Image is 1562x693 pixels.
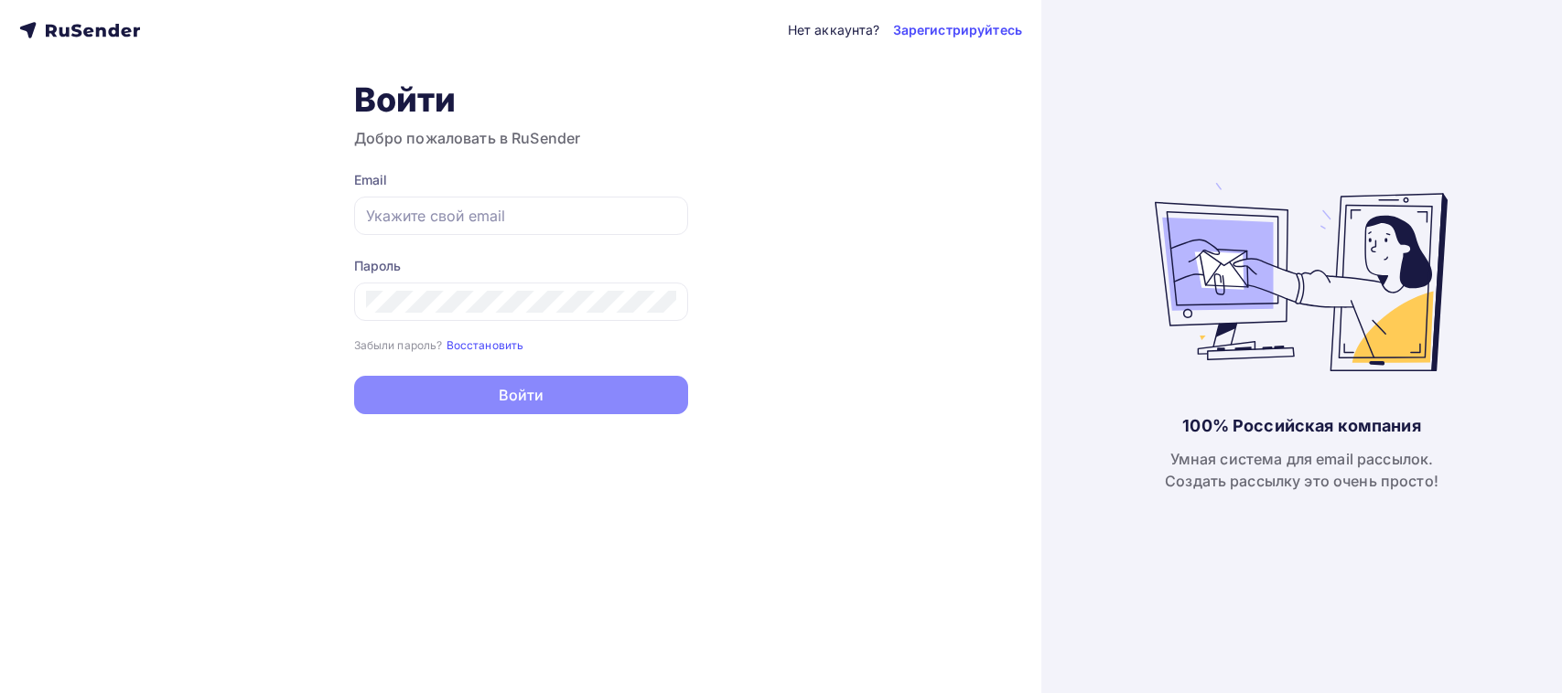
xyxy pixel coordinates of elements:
h1: Войти [354,80,688,120]
a: Восстановить [447,336,524,352]
a: Зарегистрируйтесь [893,21,1022,39]
div: Email [354,171,688,189]
div: Умная система для email рассылок. Создать рассылку это очень просто! [1165,448,1438,492]
small: Восстановить [447,338,524,352]
h3: Добро пожаловать в RuSender [354,127,688,149]
div: Пароль [354,257,688,275]
button: Войти [354,376,688,414]
input: Укажите свой email [366,205,676,227]
div: 100% Российская компания [1182,415,1420,437]
small: Забыли пароль? [354,338,443,352]
div: Нет аккаунта? [788,21,880,39]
